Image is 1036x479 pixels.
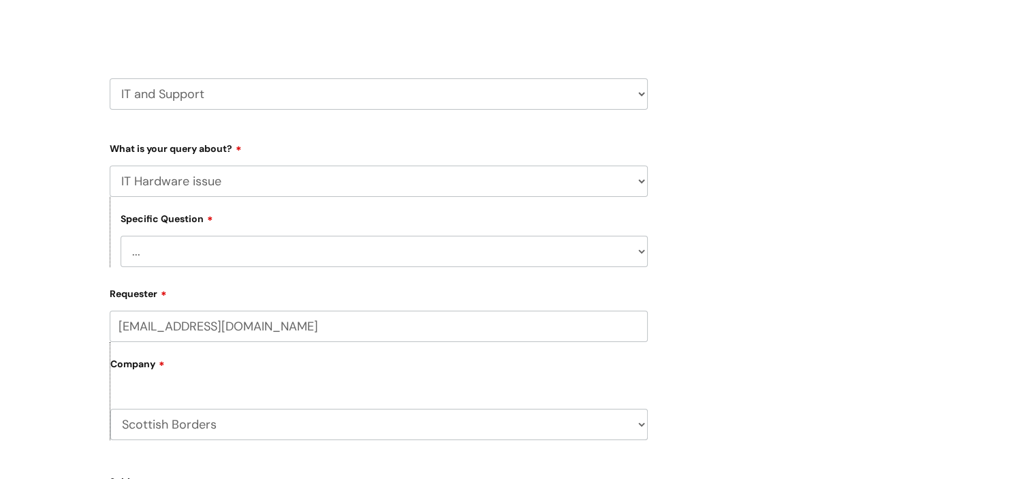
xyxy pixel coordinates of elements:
[110,283,648,300] label: Requester
[121,211,213,225] label: Specific Question
[110,138,648,155] label: What is your query about?
[110,354,648,384] label: Company
[110,311,648,342] input: Email
[110,9,648,34] h2: Select issue type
